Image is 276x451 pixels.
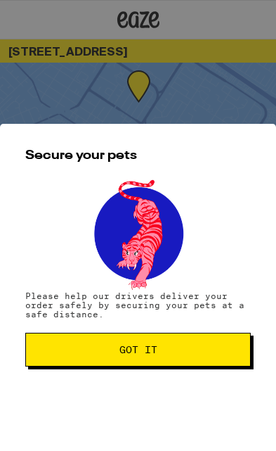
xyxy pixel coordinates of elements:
span: Hi. Need any help? [10,11,116,24]
span: Got it [119,345,157,355]
button: Got it [25,333,251,367]
img: pets [81,176,196,291]
h2: Secure your pets [25,149,251,162]
p: Please help our drivers deliver your order safely by securing your pets at a safe distance. [25,291,251,319]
